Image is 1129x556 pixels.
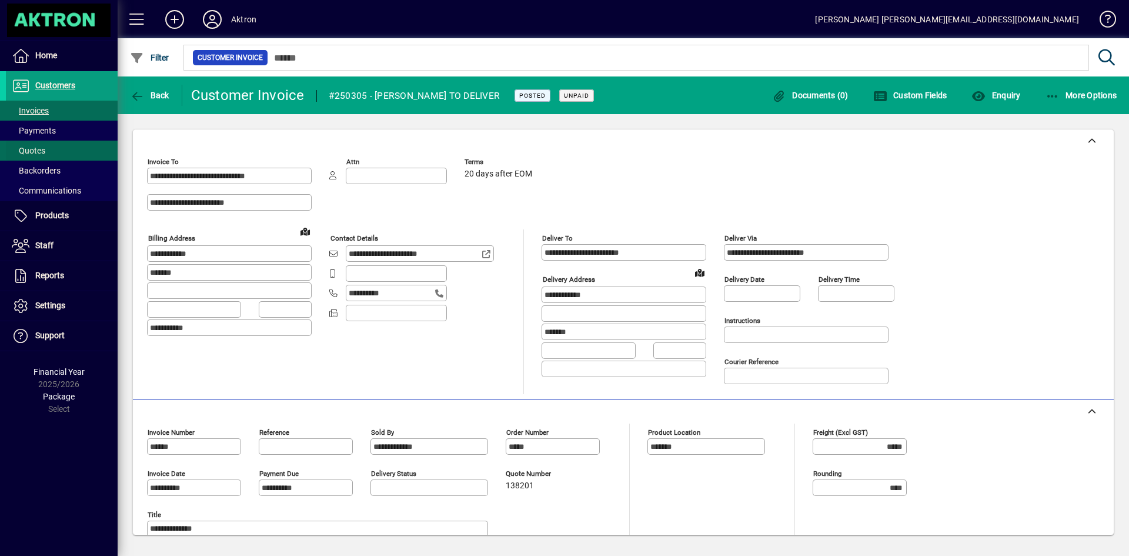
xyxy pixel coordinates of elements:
span: Quote number [506,470,576,478]
mat-label: Reference [259,428,289,437]
a: View on map [690,263,709,282]
span: Unpaid [564,92,589,99]
app-page-header-button: Back [118,85,182,106]
mat-label: Deliver To [542,234,573,242]
mat-label: Invoice number [148,428,195,437]
mat-label: Delivery time [819,275,860,284]
span: Settings [35,301,65,310]
mat-label: Sold by [371,428,394,437]
button: Enquiry [968,85,1023,106]
span: Customers [35,81,75,90]
span: Communications [12,186,81,195]
button: Custom Fields [870,85,950,106]
div: [PERSON_NAME] [PERSON_NAME][EMAIL_ADDRESS][DOMAIN_NAME] [815,10,1079,29]
span: Posted [519,92,546,99]
mat-label: Order number [506,428,549,437]
a: Staff [6,231,118,261]
span: Reports [35,271,64,280]
span: 138201 [506,481,534,491]
span: More Options [1046,91,1117,100]
button: Profile [193,9,231,30]
span: Customer Invoice [198,52,263,64]
button: Back [127,85,172,106]
a: Quotes [6,141,118,161]
span: Custom Fields [873,91,947,100]
mat-label: Freight (excl GST) [813,428,868,437]
a: View on map [296,222,315,241]
a: Settings [6,291,118,321]
a: Backorders [6,161,118,181]
mat-label: Delivery date [724,275,764,284]
a: Payments [6,121,118,141]
span: Support [35,331,65,340]
mat-label: Invoice To [148,158,179,166]
a: Invoices [6,101,118,121]
span: Invoices [12,106,49,115]
a: Products [6,201,118,231]
span: Staff [35,241,54,250]
span: Package [43,392,75,401]
span: Documents (0) [772,91,849,100]
span: Payments [12,126,56,135]
span: Terms [465,158,535,166]
mat-label: Attn [346,158,359,166]
div: Customer Invoice [191,86,305,105]
button: More Options [1043,85,1120,106]
a: Home [6,41,118,71]
button: Filter [127,47,172,68]
mat-label: Deliver via [724,234,757,242]
span: Backorders [12,166,61,175]
button: Documents (0) [769,85,851,106]
a: Support [6,321,118,351]
span: Quotes [12,146,45,155]
a: Communications [6,181,118,201]
span: Home [35,51,57,60]
mat-label: Title [148,511,161,519]
span: Filter [130,53,169,62]
mat-label: Delivery status [371,470,416,478]
mat-label: Product location [648,428,700,437]
mat-label: Payment due [259,470,299,478]
div: #250305 - [PERSON_NAME] TO DELIVER [329,86,500,105]
span: Financial Year [34,367,85,377]
span: Enquiry [971,91,1020,100]
a: Knowledge Base [1091,2,1114,41]
mat-label: Invoice date [148,470,185,478]
mat-label: Courier Reference [724,358,779,366]
a: Reports [6,261,118,291]
mat-label: Rounding [813,470,841,478]
span: Products [35,211,69,220]
span: 20 days after EOM [465,169,532,179]
div: Aktron [231,10,256,29]
span: Back [130,91,169,100]
mat-label: Instructions [724,317,760,325]
button: Add [156,9,193,30]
